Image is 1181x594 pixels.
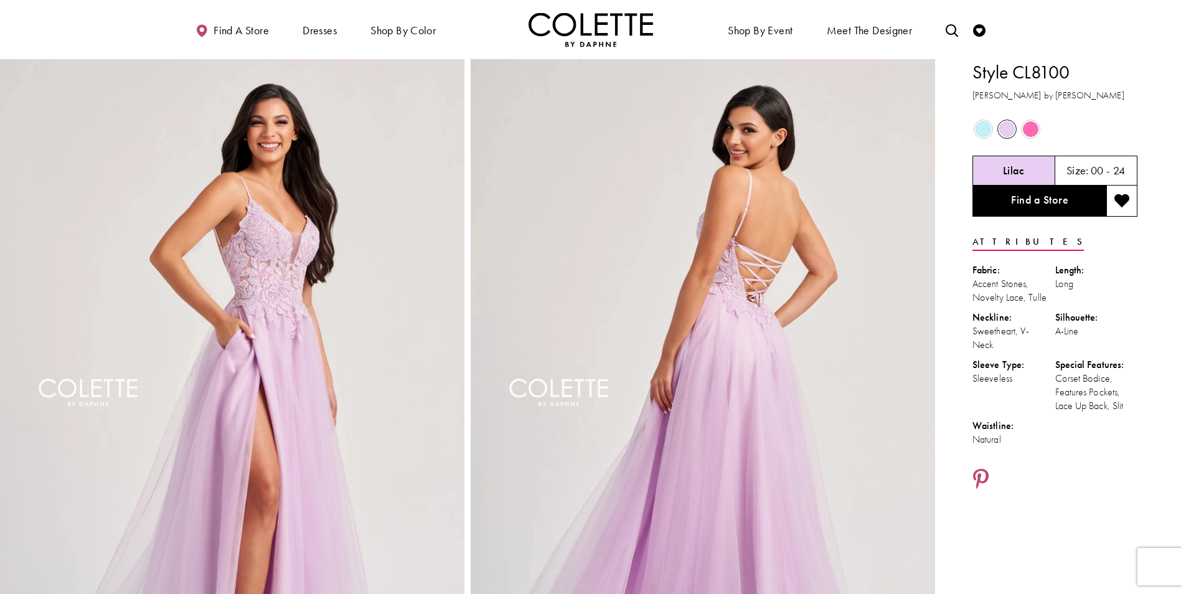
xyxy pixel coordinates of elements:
a: Meet the designer [824,12,916,47]
div: Pink [1020,118,1042,140]
span: Shop By Event [725,12,796,47]
div: Natural [972,433,1055,446]
a: Visit Home Page [529,12,653,47]
a: Check Wishlist [970,12,989,47]
div: Fabric: [972,263,1055,277]
span: Size: [1066,163,1089,177]
a: Share using Pinterest - Opens in new tab [972,468,989,492]
a: Attributes [972,233,1084,251]
div: Sleeve Type: [972,358,1055,372]
a: Find a store [192,12,272,47]
a: Find a Store [972,186,1106,217]
a: Toggle search [943,12,961,47]
div: Silhouette: [1055,311,1138,324]
div: Waistline: [972,419,1055,433]
img: Colette by Daphne [529,12,653,47]
div: Light Blue [972,118,994,140]
span: Shop by color [370,24,436,37]
span: Meet the designer [827,24,913,37]
div: Sweetheart, V-Neck [972,324,1055,352]
div: Special Features: [1055,358,1138,372]
h5: Chosen color [1003,164,1025,177]
div: Lilac [996,118,1018,140]
div: Long [1055,277,1138,291]
span: Shop by color [367,12,439,47]
div: Corset Bodice, Features Pockets, Lace Up Back, Slit [1055,372,1138,413]
span: Dresses [303,24,337,37]
div: Neckline: [972,311,1055,324]
span: Find a store [214,24,269,37]
span: Shop By Event [728,24,793,37]
h1: Style CL8100 [972,59,1137,85]
div: Accent Stones, Novelty Lace, Tulle [972,277,1055,304]
h3: [PERSON_NAME] by [PERSON_NAME] [972,88,1137,103]
span: Dresses [299,12,340,47]
div: Product color controls state depends on size chosen [972,118,1137,141]
div: Sleeveless [972,372,1055,385]
div: A-Line [1055,324,1138,338]
div: Length: [1055,263,1138,277]
button: Add to wishlist [1106,186,1137,217]
h5: 00 - 24 [1091,164,1126,177]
